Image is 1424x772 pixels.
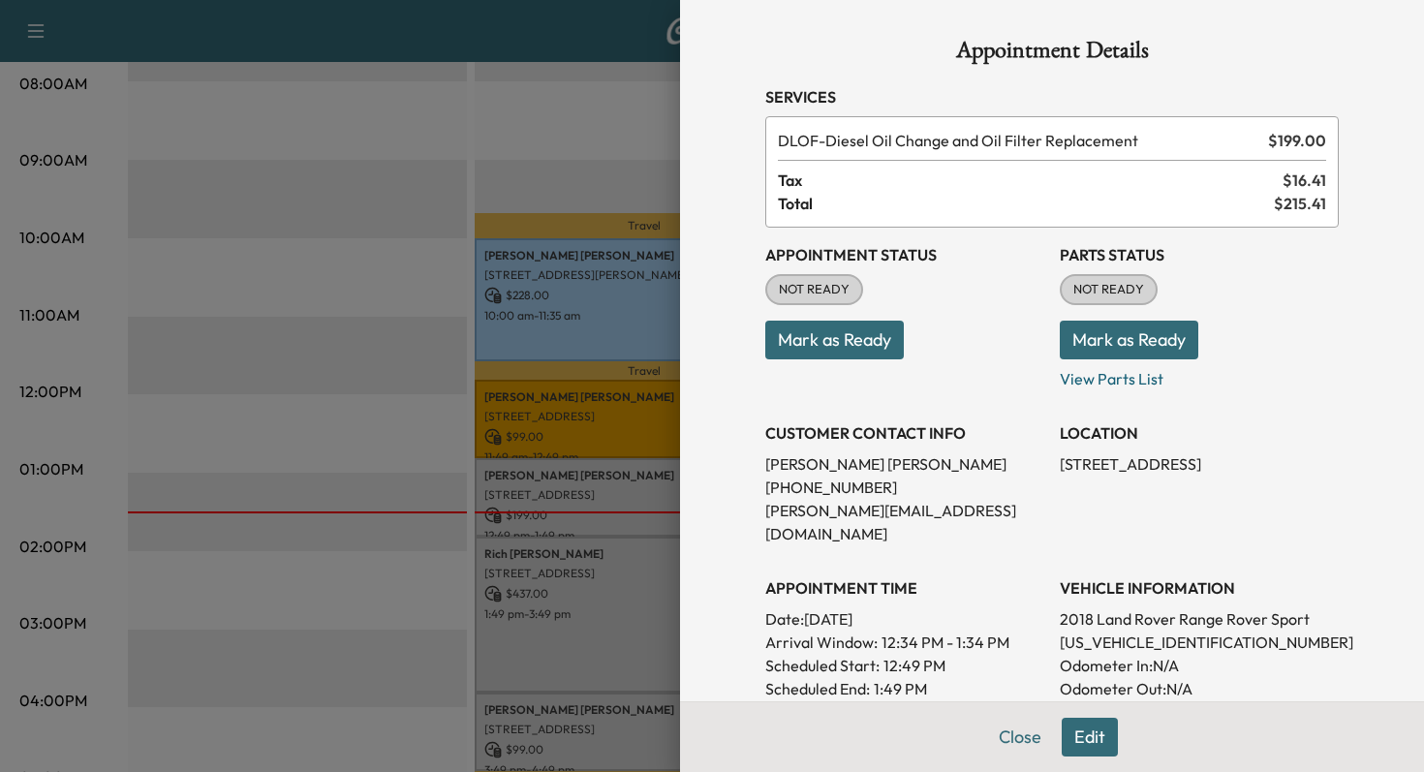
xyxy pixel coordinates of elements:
[765,321,904,359] button: Mark as Ready
[883,654,945,677] p: 12:49 PM
[767,280,861,299] span: NOT READY
[1062,280,1156,299] span: NOT READY
[765,85,1339,108] h3: Services
[882,631,1009,654] span: 12:34 PM - 1:34 PM
[778,169,1283,192] span: Tax
[765,654,880,677] p: Scheduled Start:
[874,677,927,700] p: 1:49 PM
[1283,169,1326,192] span: $ 16.41
[765,421,1044,445] h3: CUSTOMER CONTACT INFO
[986,718,1054,757] button: Close
[765,607,1044,631] p: Date: [DATE]
[765,576,1044,600] h3: APPOINTMENT TIME
[1060,654,1339,677] p: Odometer In: N/A
[1060,321,1198,359] button: Mark as Ready
[1268,129,1326,152] span: $ 199.00
[765,499,1044,545] p: [PERSON_NAME][EMAIL_ADDRESS][DOMAIN_NAME]
[765,677,870,700] p: Scheduled End:
[778,192,1274,215] span: Total
[1060,452,1339,476] p: [STREET_ADDRESS]
[1062,718,1118,757] button: Edit
[765,631,1044,654] p: Arrival Window:
[765,700,1044,724] p: Duration: 60 minutes
[778,129,1260,152] span: Diesel Oil Change and Oil Filter Replacement
[765,476,1044,499] p: [PHONE_NUMBER]
[1060,607,1339,631] p: 2018 Land Rover Range Rover Sport
[765,452,1044,476] p: [PERSON_NAME] [PERSON_NAME]
[1060,576,1339,600] h3: VEHICLE INFORMATION
[1060,631,1339,654] p: [US_VEHICLE_IDENTIFICATION_NUMBER]
[1060,421,1339,445] h3: LOCATION
[765,243,1044,266] h3: Appointment Status
[1060,243,1339,266] h3: Parts Status
[1274,192,1326,215] span: $ 215.41
[1060,677,1339,700] p: Odometer Out: N/A
[1060,359,1339,390] p: View Parts List
[765,39,1339,70] h1: Appointment Details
